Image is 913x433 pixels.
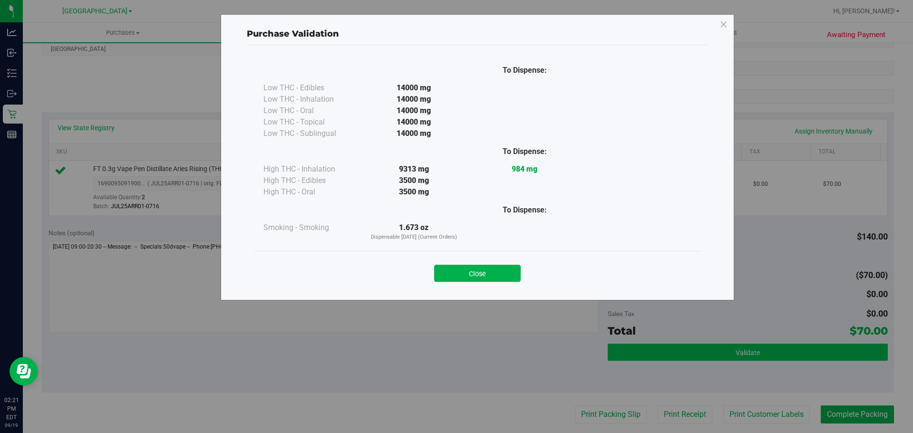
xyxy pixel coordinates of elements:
div: 3500 mg [359,175,469,186]
div: Low THC - Oral [263,105,359,116]
div: High THC - Inhalation [263,164,359,175]
div: Low THC - Inhalation [263,94,359,105]
span: Purchase Validation [247,29,339,39]
strong: 984 mg [512,164,537,173]
div: Low THC - Topical [263,116,359,128]
div: To Dispense: [469,204,580,216]
div: 14000 mg [359,128,469,139]
p: Dispensable [DATE] (Current Orders) [359,233,469,241]
div: Smoking - Smoking [263,222,359,233]
div: 9313 mg [359,164,469,175]
div: 14000 mg [359,94,469,105]
div: High THC - Edibles [263,175,359,186]
button: Close [434,265,521,282]
div: To Dispense: [469,146,580,157]
div: To Dispense: [469,65,580,76]
div: Low THC - Edibles [263,82,359,94]
div: 3500 mg [359,186,469,198]
div: High THC - Oral [263,186,359,198]
div: 14000 mg [359,105,469,116]
div: 14000 mg [359,82,469,94]
div: 1.673 oz [359,222,469,241]
div: 14000 mg [359,116,469,128]
iframe: Resource center [10,357,38,385]
div: Low THC - Sublingual [263,128,359,139]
